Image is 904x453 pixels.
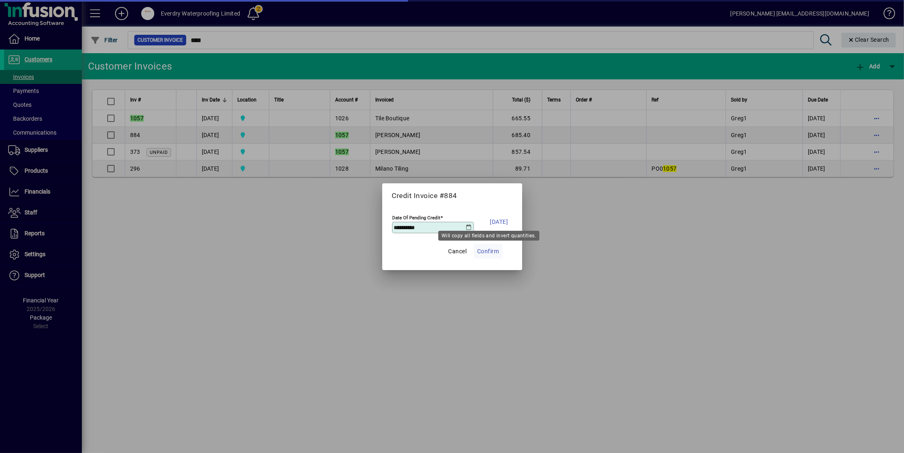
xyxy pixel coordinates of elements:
button: Confirm [474,244,503,259]
span: Cancel [449,246,467,256]
div: Will copy all fields and invert quantities. [438,231,539,241]
mat-label: Date Of Pending Credit [392,214,441,220]
button: [DATE] [486,212,512,232]
span: Confirm [477,246,499,256]
h5: Credit Invoice #884 [392,192,512,200]
button: Cancel [444,244,471,259]
span: [DATE] [490,217,508,227]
